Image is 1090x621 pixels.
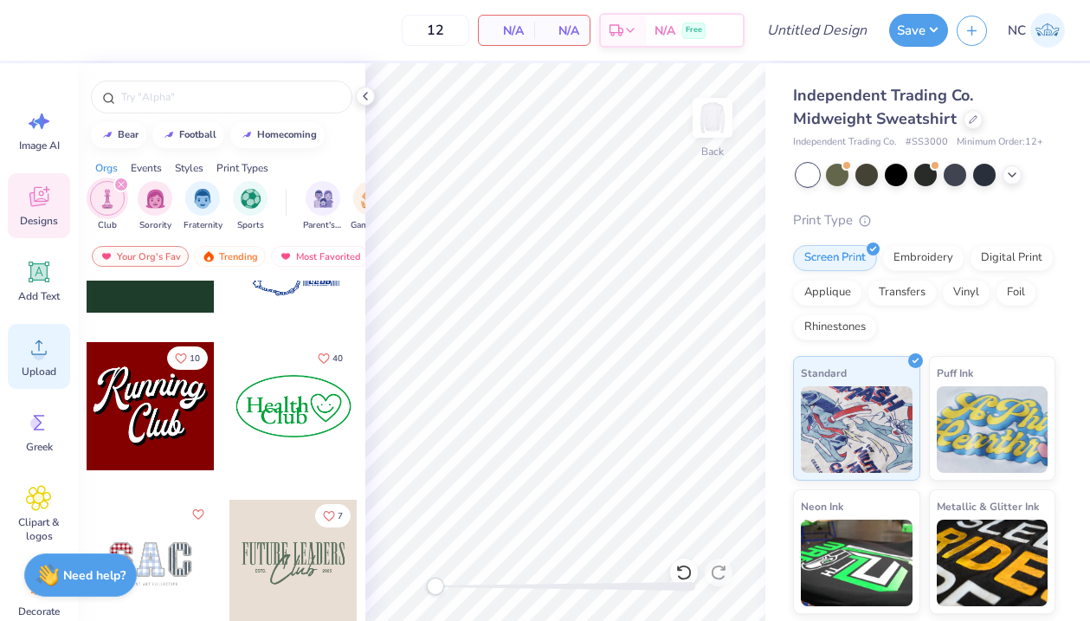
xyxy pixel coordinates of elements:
span: 10 [190,354,200,363]
img: trend_line.gif [240,130,254,140]
div: filter for Club [90,181,125,232]
span: Greek [26,440,53,454]
img: Club Image [98,189,117,209]
span: NC [1008,21,1026,41]
img: trending.gif [202,250,216,262]
span: Parent's Weekend [303,219,343,232]
button: filter button [351,181,390,232]
img: trend_line.gif [100,130,114,140]
button: filter button [138,181,172,232]
img: trend_line.gif [162,130,176,140]
button: football [152,122,224,148]
button: bear [91,122,146,148]
input: – – [402,15,469,46]
div: Your Org's Fav [92,246,189,267]
div: Print Types [216,160,268,176]
span: N/A [489,22,524,40]
span: Designs [20,214,58,228]
span: Sports [237,219,264,232]
button: filter button [303,181,343,232]
span: Decorate [18,605,60,618]
div: filter for Sports [233,181,268,232]
button: Like [188,504,209,525]
div: Rhinestones [793,314,877,340]
img: Natalie Chan [1030,13,1065,48]
span: Game Day [351,219,390,232]
div: Events [131,160,162,176]
div: Vinyl [942,280,990,306]
span: 40 [332,354,343,363]
div: Screen Print [793,245,877,271]
img: Sports Image [241,189,261,209]
div: filter for Game Day [351,181,390,232]
span: Metallic & Glitter Ink [937,497,1039,515]
img: Sorority Image [145,189,165,209]
img: Neon Ink [801,520,913,606]
div: football [179,130,216,139]
input: Untitled Design [753,13,880,48]
div: Back [701,144,724,159]
img: most_fav.gif [279,250,293,262]
span: Puff Ink [937,364,973,382]
span: Standard [801,364,847,382]
div: homecoming [257,130,317,139]
div: Embroidery [882,245,964,271]
strong: Need help? [63,567,126,584]
button: homecoming [230,122,325,148]
span: N/A [545,22,579,40]
img: Puff Ink [937,386,1048,473]
span: Clipart & logos [10,515,68,543]
span: Independent Trading Co. [793,135,897,150]
div: Print Type [793,210,1055,230]
button: filter button [184,181,223,232]
div: bear [118,130,139,139]
span: N/A [655,22,675,40]
div: filter for Sorority [138,181,172,232]
span: Image AI [19,139,60,152]
div: Styles [175,160,203,176]
input: Try "Alpha" [119,88,341,106]
span: Neon Ink [801,497,843,515]
button: filter button [233,181,268,232]
span: Club [98,219,117,232]
span: 7 [338,512,343,521]
img: Standard [801,386,913,473]
span: # SS3000 [906,135,948,150]
button: Save [889,14,948,47]
span: Minimum Order: 12 + [957,135,1043,150]
img: Fraternity Image [193,189,212,209]
img: most_fav.gif [100,250,113,262]
div: Accessibility label [427,578,444,595]
div: Foil [996,280,1036,306]
span: Independent Trading Co. Midweight Sweatshirt [793,85,973,129]
div: Transfers [867,280,937,306]
div: Orgs [95,160,118,176]
div: filter for Parent's Weekend [303,181,343,232]
button: Like [315,504,351,527]
span: Upload [22,365,56,378]
button: Like [167,346,208,370]
span: Sorority [139,219,171,232]
img: Game Day Image [361,189,381,209]
span: Fraternity [184,219,223,232]
button: Like [310,346,351,370]
div: Trending [194,246,266,267]
div: Applique [793,280,862,306]
span: Add Text [18,289,60,303]
div: Digital Print [970,245,1054,271]
div: filter for Fraternity [184,181,223,232]
span: Free [686,24,702,36]
div: Most Favorited [271,246,369,267]
button: filter button [90,181,125,232]
a: NC [1000,13,1073,48]
img: Back [695,100,730,135]
img: Parent's Weekend Image [313,189,333,209]
img: Metallic & Glitter Ink [937,520,1048,606]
